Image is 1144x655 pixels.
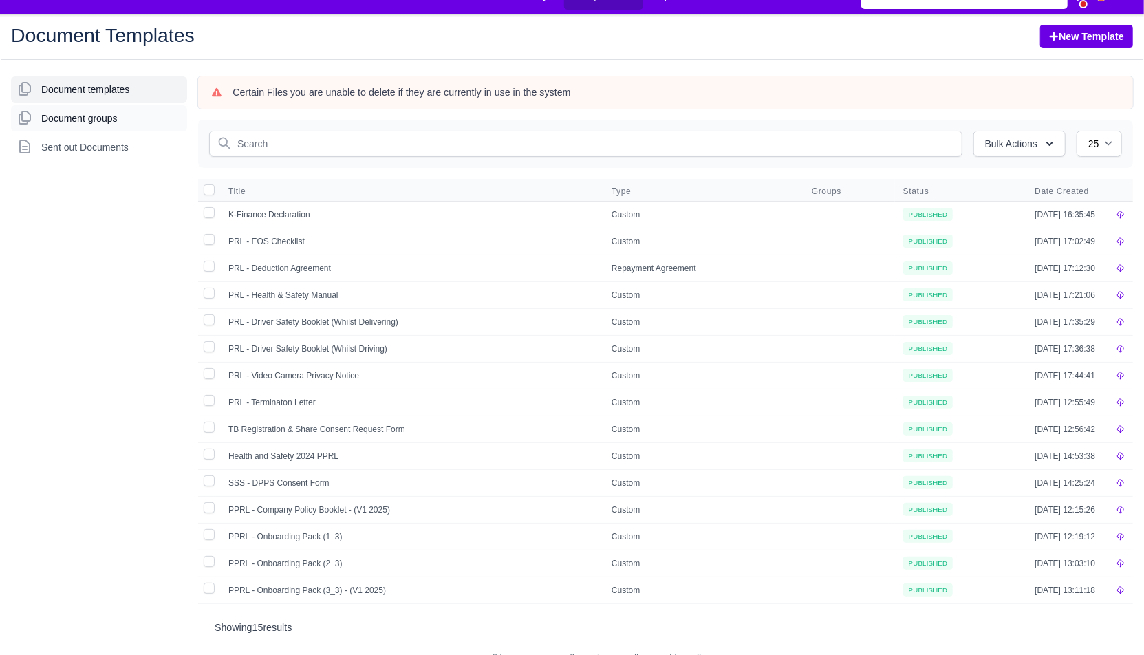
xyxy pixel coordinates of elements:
[603,228,803,255] td: Custom
[603,416,803,442] td: Custom
[220,201,603,228] td: K-Finance Declaration
[228,186,257,197] button: Title
[903,422,953,436] small: Published
[1,14,1143,60] div: Document Templates
[41,140,129,154] span: Sent out Documents
[603,308,803,335] td: Custom
[603,496,803,523] td: Custom
[603,362,803,389] td: Custom
[220,281,603,308] td: PRL - Health & Safety Manual
[603,550,803,577] td: Custom
[1026,308,1108,335] td: [DATE] 17:35:29
[612,186,631,197] span: Type
[11,134,187,160] a: Sent out Documents
[220,362,603,389] td: PRL - Video Camera Privacy Notice
[973,131,1066,157] button: Bulk Actions
[1026,255,1108,281] td: [DATE] 17:12:30
[603,523,803,550] td: Custom
[220,308,603,335] td: PRL - Driver Safety Booklet (Whilst Delivering)
[1040,25,1133,48] button: New Template
[220,228,603,255] td: PRL - EOS Checklist
[903,208,953,221] small: Published
[11,105,187,131] a: Document groups
[11,25,562,45] h2: Document Templates
[903,342,953,355] small: Published
[903,315,953,328] small: Published
[903,369,953,382] small: Published
[1026,362,1108,389] td: [DATE] 17:44:41
[209,131,962,157] input: Search
[220,496,603,523] td: PPRL - Company Policy Booklet - (V1 2025)
[1026,550,1108,577] td: [DATE] 13:03:10
[220,523,603,550] td: PPRL - Onboarding Pack (1_3)
[1026,577,1108,603] td: [DATE] 13:11:18
[220,550,603,577] td: PPRL - Onboarding Pack (2_3)
[233,86,1119,100] div: Certain Files you are unable to delete if they are currently in use in the system
[1026,389,1108,416] td: [DATE] 12:55:49
[603,442,803,469] td: Custom
[215,621,1116,634] p: Showing results
[603,469,803,496] td: Custom
[903,288,953,301] small: Published
[603,577,803,603] td: Custom
[903,503,953,516] small: Published
[903,186,940,197] button: Status
[903,261,953,275] small: Published
[903,557,953,570] small: Published
[220,442,603,469] td: Health and Safety 2024 PPRL
[903,186,929,197] span: Status
[41,111,118,125] span: Document groups
[903,530,953,543] small: Published
[1026,201,1108,228] td: [DATE] 16:35:45
[603,255,803,281] td: Repayment Agreement
[612,186,642,197] button: Type
[220,335,603,362] td: PRL - Driver Safety Booklet (Whilst Driving)
[1026,442,1108,469] td: [DATE] 14:53:38
[220,416,603,442] td: ТB Registration & Share Consent Request Form
[603,201,803,228] td: Custom
[252,622,263,633] span: 15
[11,76,187,160] nav: Sidebar
[903,396,953,409] small: Published
[220,255,603,281] td: PRL - Deduction Agreement
[603,389,803,416] td: Custom
[903,583,953,597] small: Published
[1026,228,1108,255] td: [DATE] 17:02:49
[1026,496,1108,523] td: [DATE] 12:15:26
[812,186,887,197] span: Groups
[41,83,129,96] span: Document templates
[1026,469,1108,496] td: [DATE] 14:25:24
[220,469,603,496] td: SSS - DPPS Consent Form
[603,335,803,362] td: Custom
[903,235,953,248] small: Published
[903,476,953,489] small: Published
[228,186,246,197] span: Title
[903,449,953,462] small: Published
[1026,281,1108,308] td: [DATE] 17:21:06
[1035,186,1089,197] span: Date Created
[220,577,603,603] td: PPRL - Onboarding Pack (3_3) - (V1 2025)
[11,76,187,103] a: Document templates
[1035,186,1100,197] button: Date Created
[603,281,803,308] td: Custom
[1026,335,1108,362] td: [DATE] 17:36:38
[220,389,603,416] td: PRL - Terminaton Letter
[1075,589,1144,655] iframe: Chat Widget
[1026,523,1108,550] td: [DATE] 12:19:12
[1026,416,1108,442] td: [DATE] 12:56:42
